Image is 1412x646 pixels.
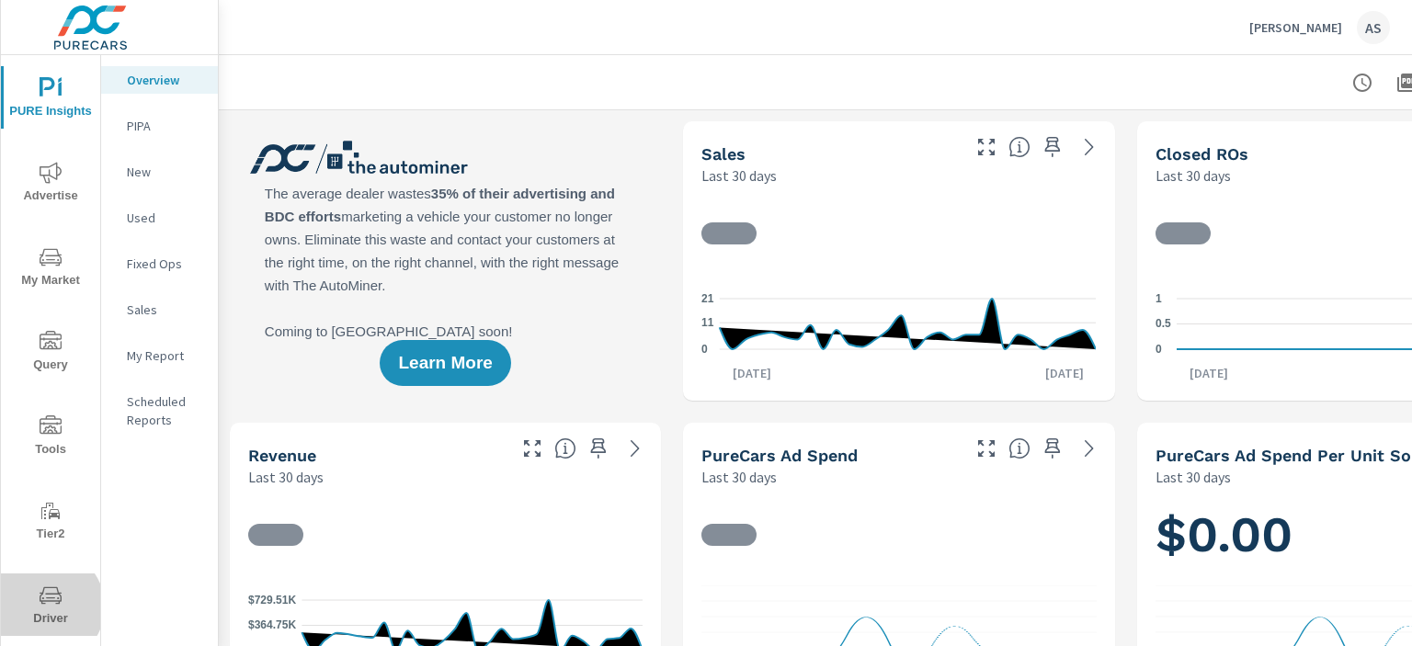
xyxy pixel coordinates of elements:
[1156,144,1248,164] h5: Closed ROs
[380,340,510,386] button: Learn More
[6,584,95,629] span: Driver
[701,466,777,488] p: Last 30 days
[1075,434,1104,463] a: See more details in report
[1038,434,1067,463] span: Save this to your personalized report
[1249,19,1342,36] p: [PERSON_NAME]
[248,446,316,465] h5: Revenue
[127,346,203,365] p: My Report
[101,66,218,94] div: Overview
[6,331,95,376] span: Query
[518,434,547,463] button: Make Fullscreen
[101,388,218,434] div: Scheduled Reports
[101,342,218,369] div: My Report
[101,296,218,323] div: Sales
[248,619,296,632] text: $364.75K
[6,77,95,122] span: PURE Insights
[1038,132,1067,162] span: Save this to your personalized report
[1156,466,1231,488] p: Last 30 days
[720,364,784,382] p: [DATE]
[621,434,650,463] a: See more details in report
[6,415,95,460] span: Tools
[1156,318,1171,331] text: 0.5
[127,209,203,227] p: Used
[127,163,203,181] p: New
[248,594,296,606] text: $729.51K
[1008,437,1031,459] span: Total cost of media for all PureCars channels for the selected dealership group over the selected...
[1075,132,1104,162] a: See more details in report
[701,144,746,164] h5: Sales
[1032,364,1097,382] p: [DATE]
[1156,343,1162,356] text: 0
[101,250,218,278] div: Fixed Ops
[127,71,203,89] p: Overview
[701,164,777,187] p: Last 30 days
[101,158,218,186] div: New
[701,343,708,356] text: 0
[554,437,576,459] span: Total sales revenue over the selected date range. [Source: This data is sourced from the dealer’s...
[1156,164,1231,187] p: Last 30 days
[1156,292,1162,305] text: 1
[6,500,95,545] span: Tier2
[1357,11,1390,44] div: AS
[398,355,492,371] span: Learn More
[127,392,203,429] p: Scheduled Reports
[101,112,218,140] div: PIPA
[101,204,218,232] div: Used
[972,132,1001,162] button: Make Fullscreen
[127,300,203,319] p: Sales
[127,255,203,273] p: Fixed Ops
[248,466,324,488] p: Last 30 days
[6,246,95,291] span: My Market
[584,434,613,463] span: Save this to your personalized report
[701,316,714,329] text: 11
[701,292,714,305] text: 21
[1177,364,1241,382] p: [DATE]
[127,117,203,135] p: PIPA
[1008,136,1031,158] span: Number of vehicles sold by the dealership over the selected date range. [Source: This data is sou...
[701,446,858,465] h5: PureCars Ad Spend
[6,162,95,207] span: Advertise
[972,434,1001,463] button: Make Fullscreen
